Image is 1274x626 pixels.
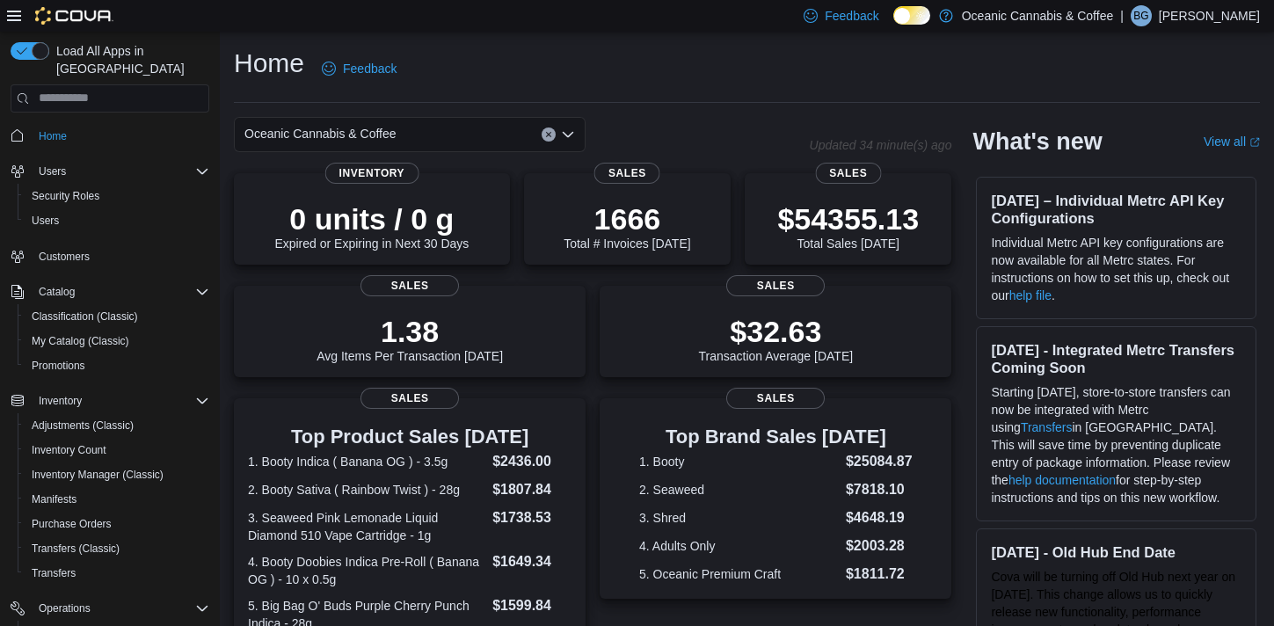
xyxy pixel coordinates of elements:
button: Clear input [542,127,556,142]
p: Updated 34 minute(s) ago [810,138,952,152]
button: Operations [32,598,98,619]
a: Transfers [25,563,83,584]
a: Transfers [1021,420,1073,434]
button: Inventory [4,389,216,413]
button: Users [32,161,73,182]
a: Transfers (Classic) [25,538,127,559]
span: Adjustments (Classic) [32,419,134,433]
p: 0 units / 0 g [274,201,469,237]
a: Users [25,210,66,231]
dd: $1738.53 [492,507,571,528]
span: Users [25,210,209,231]
span: Load All Apps in [GEOGRAPHIC_DATA] [49,42,209,77]
button: Security Roles [18,184,216,208]
dt: 2. Booty Sativa ( Rainbow Twist ) - 28g [248,481,485,499]
p: [PERSON_NAME] [1159,5,1260,26]
button: Open list of options [561,127,575,142]
a: Customers [32,246,97,267]
button: Home [4,123,216,149]
span: Feedback [825,7,878,25]
dt: 2. Seaweed [639,481,839,499]
dd: $2436.00 [492,451,571,472]
dt: 4. Adults Only [639,537,839,555]
button: Catalog [4,280,216,304]
a: Feedback [315,51,404,86]
h3: Top Brand Sales [DATE] [639,426,913,448]
a: Promotions [25,355,92,376]
span: Inventory [32,390,209,411]
span: Sales [726,388,825,409]
button: Customers [4,244,216,269]
span: Inventory Count [32,443,106,457]
a: Inventory Count [25,440,113,461]
span: Inventory Manager (Classic) [25,464,209,485]
h2: What's new [972,127,1102,156]
dd: $1599.84 [492,595,571,616]
span: Users [32,161,209,182]
div: Total # Invoices [DATE] [564,201,690,251]
img: Cova [35,7,113,25]
button: Users [4,159,216,184]
span: Inventory [39,394,82,408]
span: Users [39,164,66,178]
p: $32.63 [699,314,854,349]
button: Transfers [18,561,216,586]
span: Manifests [32,492,76,506]
span: Operations [32,598,209,619]
a: Classification (Classic) [25,306,145,327]
dt: 1. Booty [639,453,839,470]
span: Transfers [25,563,209,584]
dd: $1811.72 [846,564,913,585]
h3: [DATE] - Integrated Metrc Transfers Coming Soon [991,341,1241,376]
span: My Catalog (Classic) [32,334,129,348]
a: help documentation [1008,473,1116,487]
span: My Catalog (Classic) [25,331,209,352]
a: Adjustments (Classic) [25,415,141,436]
span: Sales [360,275,459,296]
span: Inventory [325,163,419,184]
p: Starting [DATE], store-to-store transfers can now be integrated with Metrc using in [GEOGRAPHIC_D... [991,383,1241,506]
span: Home [39,129,67,143]
button: Purchase Orders [18,512,216,536]
dd: $2003.28 [846,535,913,557]
dd: $1807.84 [492,479,571,500]
span: Customers [32,245,209,267]
button: Manifests [18,487,216,512]
p: $54355.13 [777,201,919,237]
h3: [DATE] - Old Hub End Date [991,543,1241,561]
div: Transaction Average [DATE] [699,314,854,363]
span: Feedback [343,60,397,77]
span: Transfers (Classic) [32,542,120,556]
span: Sales [815,163,881,184]
span: Security Roles [32,189,99,203]
dd: $4648.19 [846,507,913,528]
dt: 3. Shred [639,509,839,527]
button: Operations [4,596,216,621]
button: Inventory [32,390,89,411]
button: Adjustments (Classic) [18,413,216,438]
button: Promotions [18,353,216,378]
span: Sales [726,275,825,296]
span: Sales [360,388,459,409]
span: Manifests [25,489,209,510]
input: Dark Mode [893,6,930,25]
dt: 3. Seaweed Pink Lemonade Liquid Diamond 510 Vape Cartridge - 1g [248,509,485,544]
span: Purchase Orders [25,513,209,535]
dd: $7818.10 [846,479,913,500]
a: Purchase Orders [25,513,119,535]
dt: 4. Booty Doobies Indica Pre-Roll ( Banana OG ) - 10 x 0.5g [248,553,485,588]
button: Transfers (Classic) [18,536,216,561]
span: Customers [39,250,90,264]
span: BG [1133,5,1148,26]
span: Oceanic Cannabis & Coffee [244,123,397,144]
span: Security Roles [25,186,209,207]
button: Inventory Count [18,438,216,462]
dt: 5. Oceanic Premium Craft [639,565,839,583]
span: Adjustments (Classic) [25,415,209,436]
a: Security Roles [25,186,106,207]
span: Classification (Classic) [25,306,209,327]
h3: Top Product Sales [DATE] [248,426,571,448]
p: Oceanic Cannabis & Coffee [962,5,1114,26]
a: Inventory Manager (Classic) [25,464,171,485]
